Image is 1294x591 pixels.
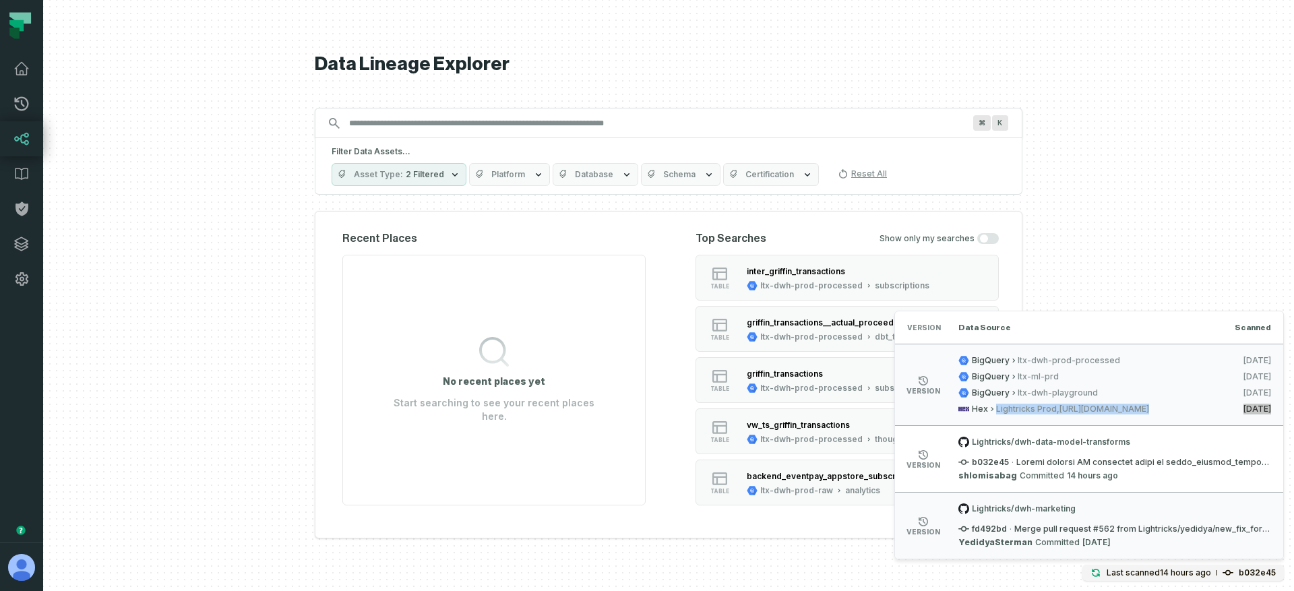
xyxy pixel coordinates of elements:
[1160,567,1211,578] relative-time: Oct 4, 2025, 8:33 PM GMT+3
[1107,566,1211,580] p: Last scanned
[1016,457,1271,468] span: Update product ID exclusion logic in inter_griffin_transactions (#6279) ### **User description** ...
[958,503,1271,514] span: Lightricks/dwh-marketing
[1067,470,1118,481] relative-time: Oct 4, 2025, 8:30 PM GMT+3
[906,387,940,394] span: version
[958,457,1009,468] span: b032e45
[315,53,1022,76] h1: Data Lineage Explorer
[972,404,988,414] span: Hex
[1018,387,1234,398] span: ltx-dwh-playground
[958,470,1118,481] p: Committed
[1239,569,1276,577] h4: b032e45
[1010,524,1012,534] span: ·
[1235,322,1271,333] span: Scanned
[1082,537,1111,548] relative-time: Sep 30, 2025, 5:08 PM GMT+3
[8,554,35,581] img: avatar of Aviel Bar-Yossef
[958,524,1007,534] span: fd492bd
[1243,355,1271,366] relative-time: Oct 4, 2025, 4:03 AM GMT+3
[996,404,1234,414] span: Lightricks Prod,[URL][DOMAIN_NAME]
[958,470,1017,481] a: shlomisabag
[1082,565,1284,581] button: Last scanned[DATE] 8:33:45 PMb032e45
[958,537,1111,548] p: Committed
[907,322,939,333] span: Version
[973,115,991,131] span: Press ⌘ + K to focus the search bar
[906,528,940,535] span: version
[15,524,27,536] div: Tooltip anchor
[1018,371,1234,382] span: ltx-ml-prd
[1243,387,1271,398] relative-time: Oct 4, 2025, 4:01 AM GMT+3
[972,355,1010,366] span: BigQuery
[958,322,1011,333] span: Data Source
[958,437,1271,447] span: Lightricks/dwh-data-model-transforms
[972,387,1010,398] span: BigQuery
[1243,404,1271,414] relative-time: Oct 3, 2025, 4:01 AM GMT+3
[1012,457,1014,468] span: ·
[992,115,1008,131] span: Press ⌘ + K to focus the search bar
[958,537,1033,548] a: YedidyaSterman
[1014,524,1271,534] span: Merge pull request #562 from Lightricks/yedidya/new_fix_for_spend Yedidya/new fix for spend
[906,462,940,468] span: version
[1243,371,1271,382] relative-time: Oct 4, 2025, 4:02 AM GMT+3
[972,371,1010,382] span: BigQuery
[1018,355,1234,366] span: ltx-dwh-prod-processed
